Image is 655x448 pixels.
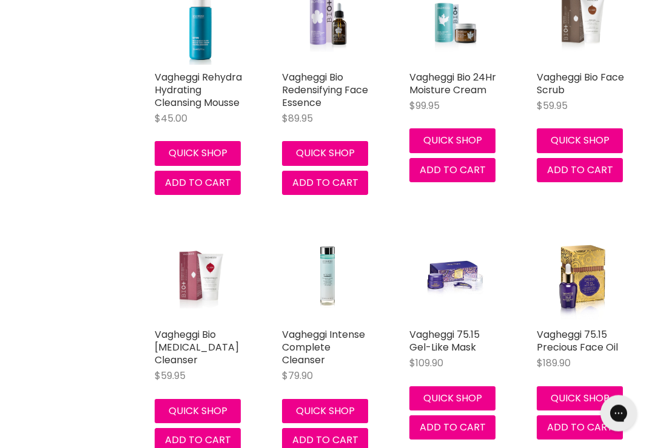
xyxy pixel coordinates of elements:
button: Quick shop [409,387,495,411]
a: Vagheggi 75.15 Gel-Like Mask [409,232,500,323]
span: Add to cart [547,421,613,435]
button: Add to cart [155,171,241,196]
a: Vagheggi Rehydra Hydrating Cleansing Mousse [155,71,242,110]
img: Vagheggi Bio Facial Toning Cleanser [170,232,230,323]
span: $189.90 [537,357,571,371]
iframe: Gorgias live chat messenger [594,391,643,436]
span: $59.95 [537,99,568,113]
button: Add to cart [537,416,623,440]
span: $59.95 [155,369,186,383]
button: Quick shop [409,129,495,153]
span: Add to cart [292,433,358,447]
a: Vagheggi Bio 24Hr Moisture Cream [409,71,496,97]
button: Add to cart [409,416,495,440]
img: Vagheggi 75.15 Gel-Like Mask [425,232,485,323]
span: $99.95 [409,99,440,113]
span: $79.90 [282,369,313,383]
button: Add to cart [537,159,623,183]
a: Vagheggi Intense Complete Cleanser [282,232,373,323]
span: Add to cart [165,176,231,190]
a: Vagheggi 75.15 Precious Face Oil [537,328,618,355]
button: Quick shop [537,387,623,411]
span: $89.95 [282,112,313,126]
button: Quick shop [282,142,368,166]
button: Quick shop [155,142,241,166]
span: Add to cart [547,163,613,177]
span: Add to cart [292,176,358,190]
img: Vagheggi 75.15 Precious Face Oil [537,232,628,323]
img: Vagheggi Intense Complete Cleanser [297,232,358,323]
a: Vagheggi Bio Facial Toning Cleanser [155,232,246,323]
a: Vagheggi Bio Face Scrub [537,71,624,97]
span: Add to cart [165,433,231,447]
a: Vagheggi Bio [MEDICAL_DATA] Cleanser [155,328,239,367]
button: Add to cart [282,171,368,196]
span: $109.90 [409,357,443,371]
span: Add to cart [420,163,486,177]
a: Vagheggi 75.15 Gel-Like Mask [409,328,480,355]
span: Add to cart [420,421,486,435]
button: Quick shop [155,400,241,424]
button: Quick shop [537,129,623,153]
a: Vagheggi Intense Complete Cleanser [282,328,365,367]
a: Vagheggi Bio Redensifying Face Essence [282,71,368,110]
button: Add to cart [409,159,495,183]
button: Quick shop [282,400,368,424]
span: $45.00 [155,112,187,126]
